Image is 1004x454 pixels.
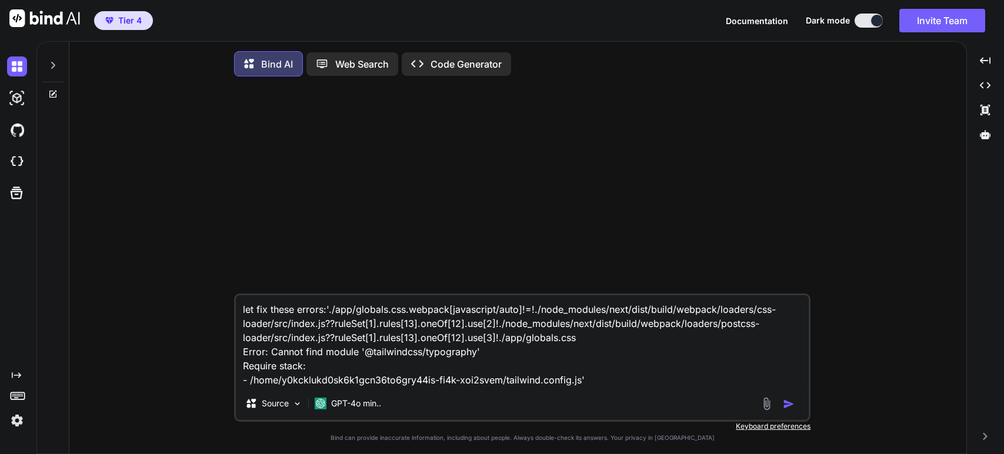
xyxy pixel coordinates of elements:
[7,152,27,172] img: cloudideIcon
[760,397,773,410] img: attachment
[261,57,293,71] p: Bind AI
[783,398,795,410] img: icon
[7,56,27,76] img: darkChat
[315,398,326,409] img: GPT-4o mini
[94,11,153,30] button: premiumTier 4
[899,9,985,32] button: Invite Team
[806,15,850,26] span: Dark mode
[262,398,289,409] p: Source
[292,399,302,409] img: Pick Models
[7,410,27,430] img: settings
[726,16,788,26] span: Documentation
[7,120,27,140] img: githubDark
[234,422,810,431] p: Keyboard preferences
[7,88,27,108] img: darkAi-studio
[118,15,142,26] span: Tier 4
[331,398,381,409] p: GPT-4o min..
[9,9,80,27] img: Bind AI
[335,57,389,71] p: Web Search
[234,433,810,442] p: Bind can provide inaccurate information, including about people. Always double-check its answers....
[726,15,788,27] button: Documentation
[105,17,114,24] img: premium
[236,295,809,387] textarea: let fix these errors:'./app/globals.css.webpack[javascript/auto]!=!./node_modules/next/dist/build...
[431,57,502,71] p: Code Generator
